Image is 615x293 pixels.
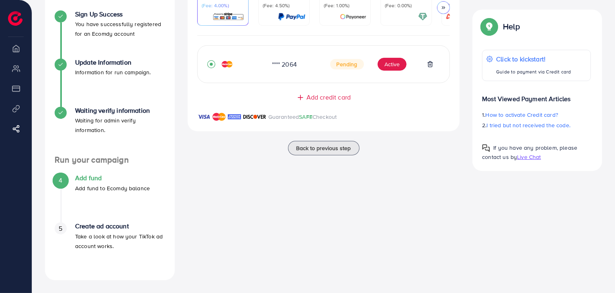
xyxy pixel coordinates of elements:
[330,59,364,69] span: Pending
[482,110,591,120] p: 1.
[340,12,366,21] img: card
[443,12,488,21] img: card
[75,183,150,193] p: Add fund to Ecomdy balance
[487,121,570,129] span: I tried but not received the code.
[197,112,210,122] img: brand
[45,10,175,59] li: Sign Up Success
[385,2,427,9] p: (Fee: 0.00%)
[75,19,165,39] p: You have successfully registered for an Ecomdy account
[45,59,175,107] li: Update Information
[482,144,490,152] img: Popup guide
[75,116,165,135] p: Waiting for admin verify information.
[75,59,151,66] h4: Update Information
[482,120,591,130] p: 2.
[75,10,165,18] h4: Sign Up Success
[59,224,62,233] span: 5
[418,12,427,21] img: card
[45,222,175,271] li: Create ad account
[207,60,215,68] svg: record circle
[496,54,571,64] p: Click to kickstart!
[212,112,226,122] img: brand
[378,58,407,71] button: Active
[75,107,165,114] h4: Waiting verify information
[482,144,577,161] span: If you have any problem, please contact us by
[581,257,609,287] iframe: Chat
[75,67,151,77] p: Information for run campaign.
[503,22,520,31] p: Help
[45,107,175,155] li: Waiting verify information
[45,155,175,165] h4: Run your campaign
[59,176,62,185] span: 4
[324,2,366,9] p: (Fee: 1.00%)
[75,174,150,182] h4: Add fund
[8,11,22,26] img: logo
[45,174,175,222] li: Add fund
[212,12,244,21] img: card
[75,222,165,230] h4: Create ad account
[278,12,305,21] img: card
[517,153,541,161] span: Live Chat
[486,111,558,119] span: How to activate Credit card?
[243,112,266,122] img: brand
[202,2,244,9] p: (Fee: 4.00%)
[299,113,313,121] span: SAFE
[268,112,337,122] p: Guaranteed Checkout
[296,144,351,152] span: Back to previous step
[75,232,165,251] p: Take a look at how your TikTok ad account works.
[306,93,351,102] span: Add credit card
[222,61,233,67] img: credit
[263,2,305,9] p: (Fee: 4.50%)
[482,87,591,104] p: Most Viewed Payment Articles
[496,67,571,77] p: Guide to payment via Credit card
[288,141,360,155] button: Back to previous step
[482,19,496,34] img: Popup guide
[228,112,241,122] img: brand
